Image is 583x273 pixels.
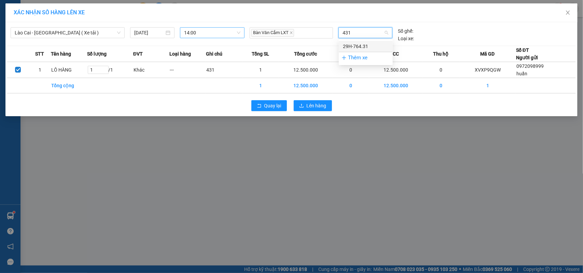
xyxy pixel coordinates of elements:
td: 1 [29,62,51,78]
div: Thêm xe [339,52,393,64]
span: STT [35,50,44,58]
button: rollbackQuay lại [251,100,287,111]
span: Tổng cước [294,50,317,58]
td: 0 [333,78,369,93]
span: Lào Cai - Hà Nội ( Xe tải ) [15,28,121,38]
td: XVXP9QGW [459,62,516,78]
span: plus [342,55,347,60]
span: close [565,10,571,15]
span: Số lượng [87,50,107,58]
span: CC [393,50,399,58]
td: 12.500.000 [279,78,333,93]
div: 29H-764.31 [339,41,393,52]
span: 14:00 [184,28,240,38]
button: uploadLên hàng [294,100,332,111]
span: XÁC NHẬN SỐ HÀNG LÊN XE [14,9,85,16]
td: 12.500.000 [279,62,333,78]
span: close [290,31,293,34]
span: Thu hộ [433,50,449,58]
td: 0 [423,78,459,93]
td: 0 [423,62,459,78]
span: Mã GD [481,50,495,58]
td: 12.500.000 [369,62,423,78]
span: Tên hàng [51,50,71,58]
td: 12.500.000 [369,78,423,93]
span: Số ghế: [398,27,413,35]
span: upload [299,103,304,109]
td: LÔ HÀNG [51,62,87,78]
span: Ghi chú [206,50,222,58]
span: Bàn Văn Cắm LXT [251,29,294,37]
span: huấn [516,71,527,76]
span: Tổng SL [252,50,269,58]
span: rollback [257,103,262,109]
input: 14/08/2025 [134,29,164,36]
div: 29H-764.31 [343,43,389,50]
td: 1 [242,78,279,93]
span: Loại hàng [169,50,191,58]
span: Lên hàng [307,102,327,109]
span: Quay lại [264,102,281,109]
span: Loại xe: [398,35,414,42]
button: Close [558,3,578,22]
td: 0 [333,62,369,78]
span: ĐVT [133,50,143,58]
td: Khác [133,62,170,78]
td: 1 [459,78,516,93]
span: 0972098999 [516,63,544,69]
td: / 1 [87,62,133,78]
td: 1 [242,62,279,78]
div: Số ĐT Người gửi [516,46,538,61]
td: 431 [206,62,242,78]
td: --- [169,62,206,78]
td: Tổng cộng [51,78,87,93]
